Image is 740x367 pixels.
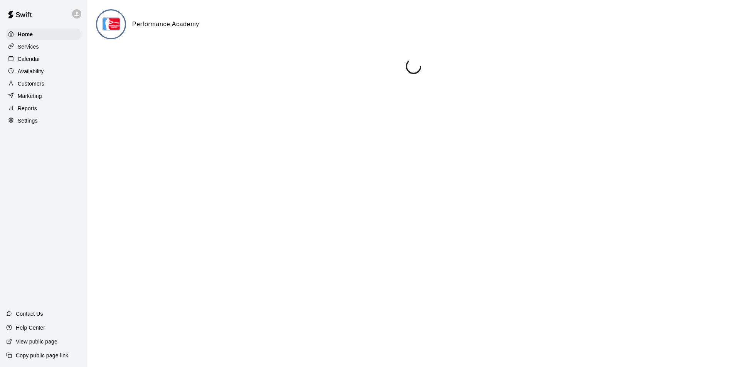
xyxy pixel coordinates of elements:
[97,10,126,39] img: Performance Academy logo
[16,338,57,345] p: View public page
[18,117,38,125] p: Settings
[6,41,81,52] a: Services
[6,66,81,77] a: Availability
[18,30,33,38] p: Home
[6,90,81,102] a: Marketing
[16,324,45,332] p: Help Center
[132,19,199,29] h6: Performance Academy
[16,352,68,359] p: Copy public page link
[6,115,81,126] a: Settings
[6,103,81,114] a: Reports
[18,43,39,51] p: Services
[6,29,81,40] a: Home
[6,53,81,65] a: Calendar
[18,92,42,100] p: Marketing
[18,104,37,112] p: Reports
[18,55,40,63] p: Calendar
[18,80,44,88] p: Customers
[6,78,81,89] a: Customers
[16,310,43,318] p: Contact Us
[18,67,44,75] p: Availability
